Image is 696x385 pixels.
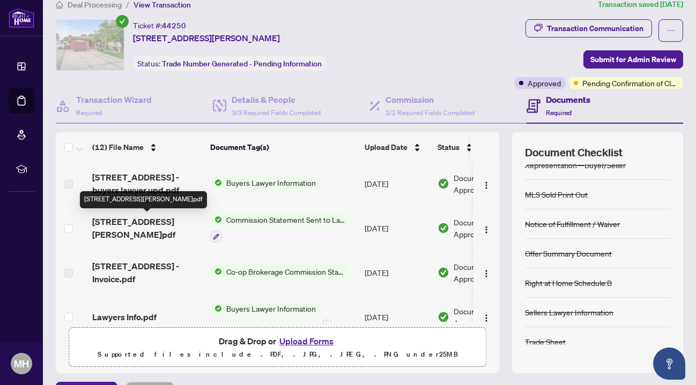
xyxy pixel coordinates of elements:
[525,145,623,160] span: Document Checklist
[360,162,433,205] td: [DATE]
[210,177,320,188] button: Status IconBuyers Lawyer Information
[69,328,486,367] span: Drag & Drop orUpload FormsSupported files include .PDF, .JPG, .JPEG, .PNG under25MB
[232,93,321,106] h4: Details & People
[232,109,321,117] span: 3/3 Required Fields Completed
[525,188,588,200] div: MLS Sold Print Out
[583,50,683,69] button: Submit for Admin Review
[210,319,222,331] img: Status Icon
[210,303,333,331] button: Status IconBuyers Lawyer InformationStatus IconSellers Lawyer Information
[582,77,679,89] span: Pending Confirmation of Closing
[219,334,337,348] span: Drag & Drop or
[525,218,620,230] div: Notice of Fulfillment / Waiver
[525,247,612,259] div: Offer Summary Document
[222,303,320,314] span: Buyers Lawyer Information
[482,269,491,278] img: Logo
[222,319,317,331] span: Sellers Lawyer Information
[528,77,561,89] span: Approved
[454,172,520,195] span: Document Approved
[590,51,676,68] span: Submit for Admin Review
[222,214,349,225] span: Commission Statement Sent to Lawyer
[547,20,643,37] div: Transaction Communication
[9,8,34,28] img: logo
[438,141,460,153] span: Status
[76,93,152,106] h4: Transaction Wizard
[525,19,652,37] button: Transaction Communication
[546,109,572,117] span: Required
[482,181,491,190] img: Logo
[454,216,520,240] span: Document Approved
[133,32,280,44] span: [STREET_ADDRESS][PERSON_NAME]
[88,132,206,162] th: (12) File Name
[116,15,129,28] span: check-circle
[14,356,29,371] span: MH
[210,177,222,188] img: Status Icon
[438,267,449,278] img: Document Status
[276,334,337,348] button: Upload Forms
[210,214,349,243] button: Status IconCommission Statement Sent to Lawyer
[92,171,202,197] span: [STREET_ADDRESS] - buyers lawyer upd.pdf
[482,314,491,322] img: Logo
[546,93,590,106] h4: Documents
[222,177,320,188] span: Buyers Lawyer Information
[360,132,433,162] th: Upload Date
[56,20,124,70] img: IMG-X12279488_1.jpg
[210,266,349,277] button: Status IconCo-op Brokerage Commission Statement
[478,308,495,326] button: Logo
[525,336,566,348] div: Trade Sheet
[92,215,202,241] span: [STREET_ADDRESS][PERSON_NAME]pdf
[80,191,207,208] div: [STREET_ADDRESS][PERSON_NAME]pdf
[360,205,433,251] td: [DATE]
[92,260,202,285] span: [STREET_ADDRESS] - Invoice.pdf
[386,93,475,106] h4: Commission
[438,311,449,323] img: Document Status
[76,348,479,361] p: Supported files include .PDF, .JPG, .JPEG, .PNG under 25 MB
[92,311,157,323] span: Lawyers Info.pdf
[162,59,322,69] span: Trade Number Generated - Pending Information
[92,141,144,153] span: (12) File Name
[478,264,495,281] button: Logo
[478,175,495,192] button: Logo
[210,303,222,314] img: Status Icon
[210,214,222,225] img: Status Icon
[454,261,520,284] span: Document Approved
[438,222,449,234] img: Document Status
[162,21,186,31] span: 44250
[525,277,612,289] div: Right at Home Schedule B
[365,141,408,153] span: Upload Date
[56,1,63,9] span: home
[667,27,675,34] span: ellipsis
[433,132,524,162] th: Status
[482,225,491,234] img: Logo
[222,266,349,277] span: Co-op Brokerage Commission Statement
[133,56,326,71] div: Status:
[454,305,520,329] span: Document Approved
[76,109,102,117] span: Required
[386,109,475,117] span: 2/2 Required Fields Completed
[133,19,186,32] div: Ticket #:
[525,306,613,318] div: Sellers Lawyer Information
[653,348,685,380] button: Open asap
[210,266,222,277] img: Status Icon
[478,220,495,237] button: Logo
[206,132,360,162] th: Document Tag(s)
[360,251,433,294] td: [DATE]
[360,294,433,340] td: [DATE]
[438,178,449,190] img: Document Status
